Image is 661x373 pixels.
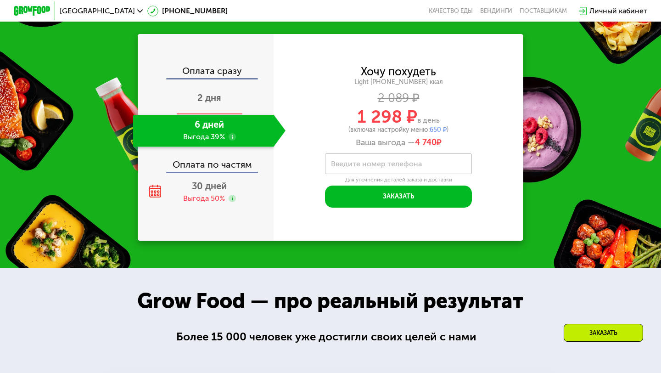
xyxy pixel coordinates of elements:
[176,328,485,345] div: Более 15 000 человек уже достигли своих целей с нами
[325,176,472,184] div: Для уточнения деталей заказа и доставки
[564,324,643,342] div: Заказать
[60,7,135,15] span: [GEOGRAPHIC_DATA]
[589,6,647,17] div: Личный кабинет
[331,161,422,166] label: Введите номер телефона
[429,7,473,15] a: Качество еды
[147,6,228,17] a: [PHONE_NUMBER]
[415,138,442,148] span: ₽
[325,186,472,208] button: Заказать
[274,127,523,133] div: (включая настройку меню: )
[480,7,512,15] a: Вендинги
[520,7,567,15] div: поставщикам
[139,66,274,78] div: Оплата сразу
[417,116,440,124] span: в день
[183,193,225,203] div: Выгода 50%
[430,126,447,134] span: 650 ₽
[274,78,523,86] div: Light [PHONE_NUMBER] ккал
[274,138,523,148] div: Ваша выгода —
[122,285,538,316] div: Grow Food — про реальный результат
[274,93,523,103] div: 2 089 ₽
[139,151,274,172] div: Оплата по частям
[415,137,437,147] span: 4 740
[357,106,417,127] span: 1 298 ₽
[197,92,221,103] span: 2 дня
[361,67,436,77] div: Хочу похудеть
[192,181,227,192] span: 30 дней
